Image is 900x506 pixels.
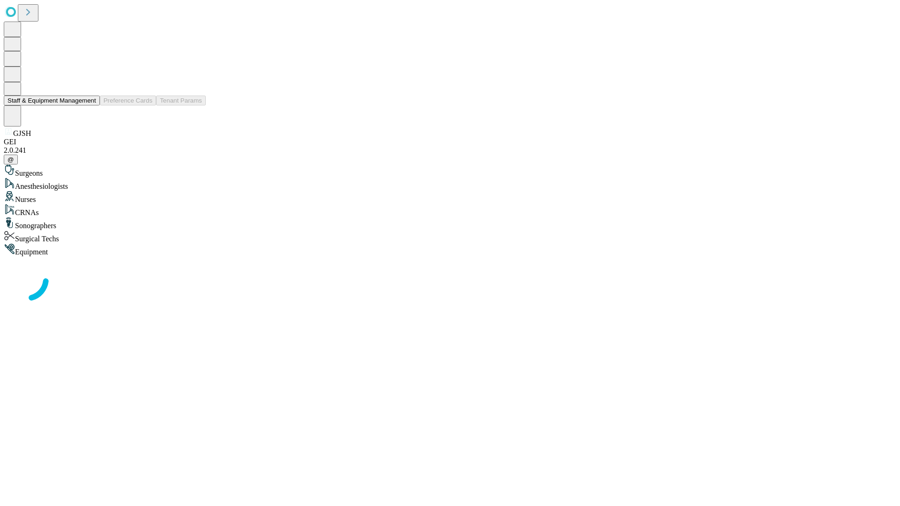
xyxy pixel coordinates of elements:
[100,96,156,105] button: Preference Cards
[4,96,100,105] button: Staff & Equipment Management
[4,155,18,164] button: @
[13,129,31,137] span: GJSH
[156,96,206,105] button: Tenant Params
[4,138,896,146] div: GEI
[4,230,896,243] div: Surgical Techs
[4,178,896,191] div: Anesthesiologists
[4,243,896,256] div: Equipment
[4,217,896,230] div: Sonographers
[7,156,14,163] span: @
[4,146,896,155] div: 2.0.241
[4,164,896,178] div: Surgeons
[4,204,896,217] div: CRNAs
[4,191,896,204] div: Nurses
